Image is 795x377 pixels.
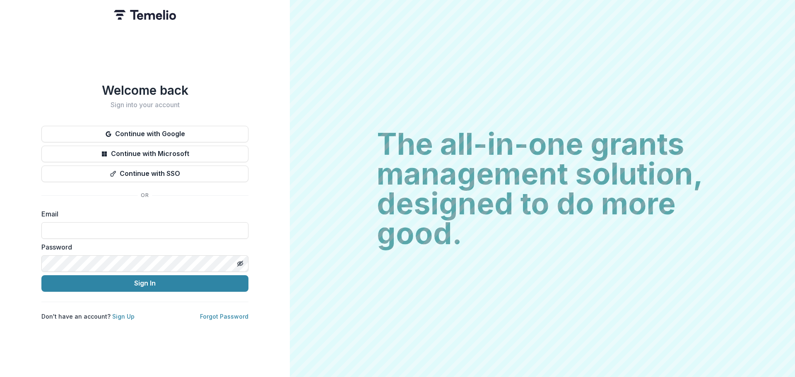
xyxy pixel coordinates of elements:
h2: Sign into your account [41,101,248,109]
button: Continue with Google [41,126,248,142]
label: Email [41,209,243,219]
button: Continue with SSO [41,166,248,182]
label: Password [41,242,243,252]
h1: Welcome back [41,83,248,98]
button: Continue with Microsoft [41,146,248,162]
button: Toggle password visibility [234,257,247,270]
button: Sign In [41,275,248,292]
p: Don't have an account? [41,312,135,321]
img: Temelio [114,10,176,20]
a: Forgot Password [200,313,248,320]
a: Sign Up [112,313,135,320]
